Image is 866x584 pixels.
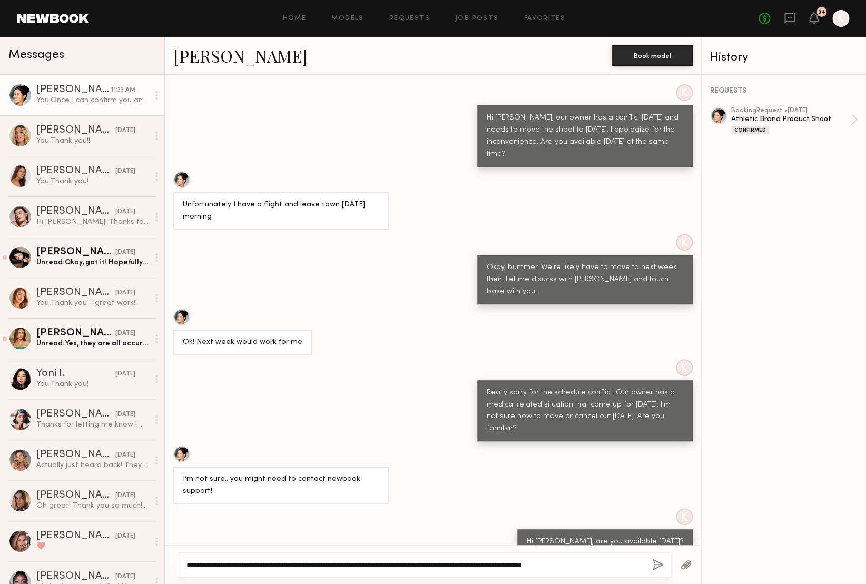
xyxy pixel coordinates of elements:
button: Book model [612,45,693,66]
a: Home [283,15,307,22]
div: Ok! Next week would work for me [183,336,302,349]
div: History [710,52,858,64]
div: Unread: Okay, got it! Hopefully we can work with each other in the future! Thank you, [PERSON_NAME] [36,258,149,268]
a: Models [331,15,363,22]
div: ❤️ [36,541,149,551]
div: [DATE] [115,248,135,258]
div: [PERSON_NAME] [36,409,115,420]
div: Hi [PERSON_NAME], our owner has a conflict [DATE] and needs to move the shoot to [DATE]. I apolog... [487,112,683,161]
div: [PERSON_NAME] [36,571,115,582]
div: Unfortunately I have a flight and leave town [DATE] morning [183,199,379,223]
div: 11:33 AM [111,85,135,95]
div: [DATE] [115,207,135,217]
div: [PERSON_NAME] [36,531,115,541]
div: [PERSON_NAME] [PERSON_NAME] [36,450,115,460]
div: [DATE] [115,288,135,298]
div: [PERSON_NAME] [36,247,115,258]
div: Yoni I. [36,369,115,379]
div: booking Request • [DATE] [731,107,851,114]
div: REQUESTS [710,87,858,95]
a: Requests [389,15,430,22]
a: Favorites [524,15,565,22]
div: [PERSON_NAME] [36,85,111,95]
div: You: Thank you - great work!! [36,298,149,308]
div: [DATE] [115,410,135,420]
div: [DATE] [115,572,135,582]
div: [DATE] [115,329,135,339]
div: [DATE] [115,491,135,501]
div: [PERSON_NAME] [36,206,115,217]
div: I’m not sure.. you might need to contact newbook support! [183,473,379,498]
div: Hi [PERSON_NAME]! Thanks for reaching out. I did get put on hold for 4/10 right after submitting ... [36,217,149,227]
a: Job Posts [455,15,499,22]
div: [DATE] [115,531,135,541]
div: [DATE] [115,450,135,460]
div: [PERSON_NAME] [36,166,115,176]
div: [DATE] [115,126,135,136]
a: bookingRequest •[DATE]Athletic Brand Product ShootConfirmed [731,107,858,134]
div: You: Thank you! [36,379,149,389]
a: Book model [612,51,693,60]
span: Messages [8,49,64,61]
div: Unread: Yes, they are all accurate! [36,339,149,349]
div: Really sorry for the schedule conflict. Our owner has a medical related situation that came up fo... [487,387,683,435]
div: Athletic Brand Product Shoot [731,114,851,124]
div: Actually just heard back! They said they aren’t sure that they can switch things around. :/ If th... [36,460,149,470]
div: [PERSON_NAME] [36,288,115,298]
a: [PERSON_NAME] [173,44,308,67]
div: [DATE] [115,166,135,176]
div: [DATE] [115,369,135,379]
div: Thanks for letting me know ! Good luck with the shoot xx [36,420,149,430]
div: Confirmed [731,126,769,134]
div: Oh great! Thank you so much! Have a great shoot (: [36,501,149,511]
div: [PERSON_NAME] [36,125,115,136]
a: K [832,10,849,27]
div: 34 [818,9,825,15]
div: You: Once I can confirm you and our team I need to coordinate the place. [36,95,149,105]
div: [PERSON_NAME] [36,490,115,501]
div: Okay, bummer. We're likely have to move to next week then. Let me disucss with [PERSON_NAME] and ... [487,262,683,298]
div: Hi [PERSON_NAME], are you available [DATE]? [527,536,683,548]
div: You: Thank you! [36,176,149,186]
div: You: Thank you!! [36,136,149,146]
div: [PERSON_NAME] [36,328,115,339]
